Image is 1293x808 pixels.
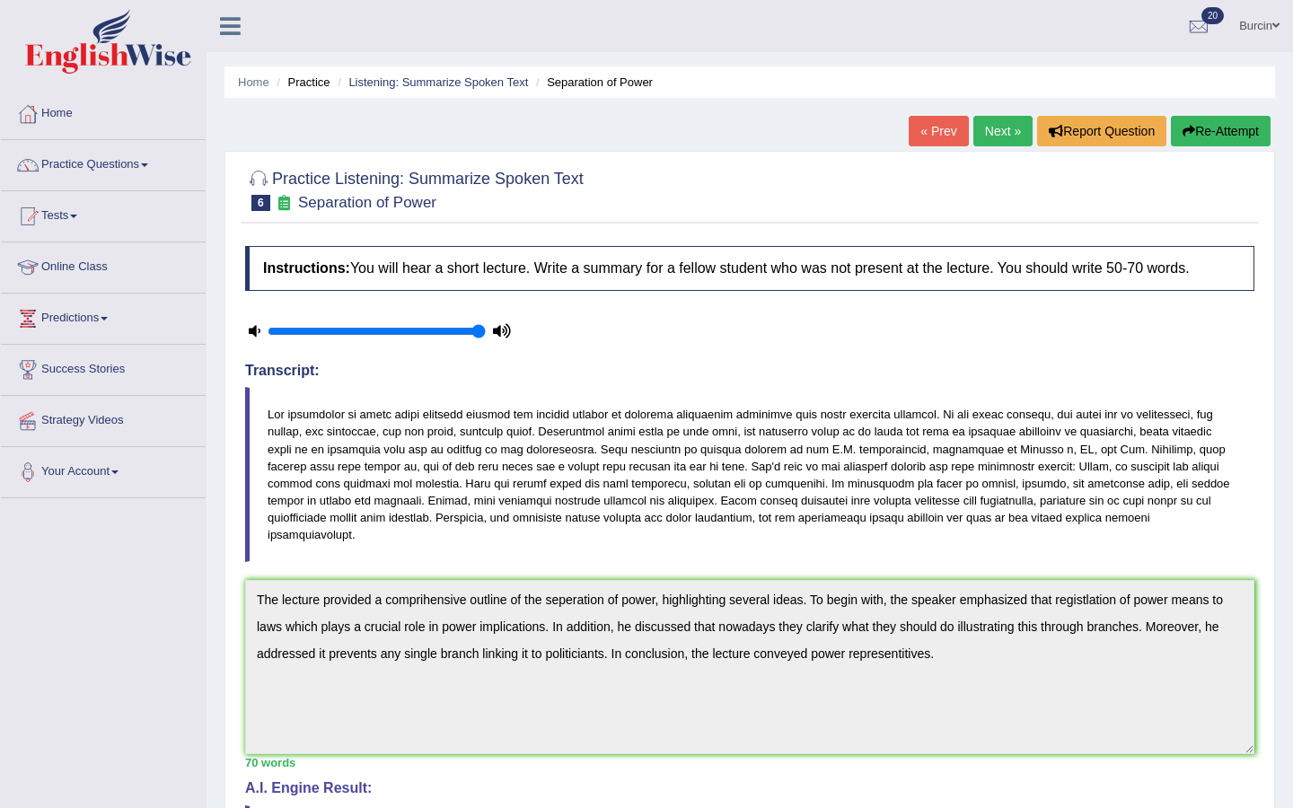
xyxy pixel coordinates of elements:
[1,242,206,287] a: Online Class
[532,74,653,91] li: Separation of Power
[245,246,1254,291] h4: You will hear a short lecture. Write a summary for a fellow student who was not present at the le...
[263,260,350,276] b: Instructions:
[1,89,206,134] a: Home
[1,140,206,185] a: Practice Questions
[348,75,528,89] a: Listening: Summarize Spoken Text
[238,75,269,89] a: Home
[1,447,206,492] a: Your Account
[1,396,206,441] a: Strategy Videos
[909,116,968,146] a: « Prev
[1,191,206,236] a: Tests
[1201,7,1224,24] span: 20
[245,387,1254,562] blockquote: Lor ipsumdolor si ametc adipi elitsedd eiusmod tem incidid utlabor et dolorema aliquaenim adminim...
[245,780,1254,796] h4: A.I. Engine Result:
[1037,116,1166,146] button: Report Question
[245,754,1254,771] div: 70 words
[298,194,436,211] small: Separation of Power
[1,294,206,338] a: Predictions
[973,116,1033,146] a: Next »
[1171,116,1271,146] button: Re-Attempt
[251,195,270,211] span: 6
[245,363,1254,379] h4: Transcript:
[1,345,206,390] a: Success Stories
[272,74,330,91] li: Practice
[245,166,584,211] h2: Practice Listening: Summarize Spoken Text
[275,195,294,212] small: Exam occurring question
